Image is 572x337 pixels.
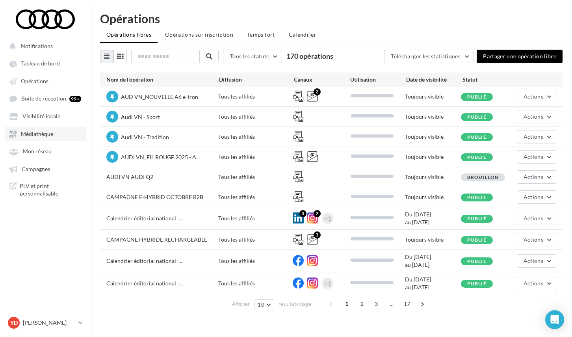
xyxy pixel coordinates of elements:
div: 3 [299,210,306,217]
span: Publié [467,281,487,287]
div: Open Intercom Messenger [545,310,564,329]
a: Mon réseau [5,144,86,158]
button: Actions [517,110,556,123]
div: Tous les affiliés [218,257,293,265]
div: Canaux [294,76,350,84]
span: YD [10,319,18,327]
span: Publié [467,154,487,160]
span: 17 [401,298,414,310]
button: Notifications [5,39,83,53]
span: Publié [467,134,487,140]
span: Brouillon [467,174,499,180]
div: Tous les affiliés [218,113,293,121]
div: Diffusion [219,76,294,84]
button: Partager une opération libre [477,50,563,63]
span: CAMPAGNE HYBRIDE RECHARGEABLE [106,236,207,243]
span: Médiathèque [21,130,53,137]
button: Télécharger les statistiques [384,50,474,63]
div: Utilisation [350,76,407,84]
span: ... [385,298,398,310]
button: Actions [517,190,556,204]
button: Actions [517,277,556,290]
div: Toujours visible [405,93,461,101]
a: YD [PERSON_NAME] [6,315,84,330]
span: 170 opérations [286,52,333,60]
span: Mon réseau [23,148,52,155]
span: Visibilité locale [22,113,60,120]
span: Opérations [21,78,48,84]
button: Actions [517,170,556,184]
span: Opérations sur inscription [165,31,233,38]
div: Du [DATE] au [DATE] [405,276,461,291]
a: Tableau de bord [5,56,86,70]
div: 99+ [69,96,81,102]
span: Actions [524,257,543,264]
span: CAMPAGNE E-HYBRID OCTOBRE B2B [106,194,203,200]
button: Tous les statuts [223,50,282,63]
div: +1 [324,278,331,289]
span: Publié [467,94,487,100]
div: Date de visibilité [406,76,462,84]
button: Actions [517,130,556,143]
button: Actions [517,90,556,103]
a: Campagnes [5,162,86,176]
span: AUD VN_NOUVELLE A6 e-tron [121,93,198,100]
div: Tous les affiliés [218,279,293,287]
a: PLV et print personnalisable [5,179,86,201]
span: Actions [524,280,543,287]
button: Actions [517,150,556,164]
button: 10 [254,299,274,310]
div: Tous les affiliés [218,153,293,161]
span: AUDI VN_FIL ROUGE 2025 - A... [121,154,200,160]
span: Calendrier éditorial national : ... [106,280,184,287]
button: Actions [517,212,556,225]
span: Actions [524,133,543,140]
span: Notifications [21,43,53,49]
div: Toujours visible [405,173,461,181]
div: Tous les affiliés [218,93,293,101]
span: Actions [524,93,543,100]
div: Tous les affiliés [218,193,293,201]
div: Opérations [100,13,563,24]
div: Statut [462,76,519,84]
span: Publié [467,258,487,264]
span: Actions [524,113,543,120]
span: Télécharger les statistiques [391,53,461,60]
span: Boîte de réception [21,95,66,102]
span: Publié [467,237,487,243]
span: Publié [467,194,487,200]
div: 2 [314,88,321,95]
span: Actions [524,153,543,160]
span: Calendrier éditorial national : ... [106,215,184,222]
div: Toujours visible [405,113,461,121]
div: +1 [324,213,331,224]
button: Actions [517,254,556,268]
span: 3 [370,298,383,310]
span: Publié [467,216,487,222]
div: 3 [314,231,321,238]
div: Du [DATE] au [DATE] [405,210,461,226]
p: [PERSON_NAME] [23,319,75,327]
span: Actions [524,194,543,200]
span: Publié [467,114,487,120]
div: Tous les affiliés [218,214,293,222]
span: Actions [524,215,543,222]
div: Toujours visible [405,193,461,201]
span: Tous les statuts [230,53,269,60]
span: Audi VN - Sport [121,114,160,120]
div: Toujours visible [405,133,461,141]
div: Toujours visible [405,236,461,244]
a: Médiathèque [5,127,86,141]
span: Afficher [232,300,250,308]
span: Actions [524,173,543,180]
span: résultats/page [279,300,311,308]
span: PLV et print personnalisable [20,182,81,197]
span: Audi VN - Tradition [121,134,169,140]
a: Opérations [5,74,86,88]
a: Boîte de réception 99+ [5,91,86,106]
a: Visibilité locale [5,109,86,123]
span: 1 [340,298,353,310]
div: Nom de l'opération [106,76,219,84]
span: 10 [258,302,264,308]
div: Tous les affiliés [218,236,293,244]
